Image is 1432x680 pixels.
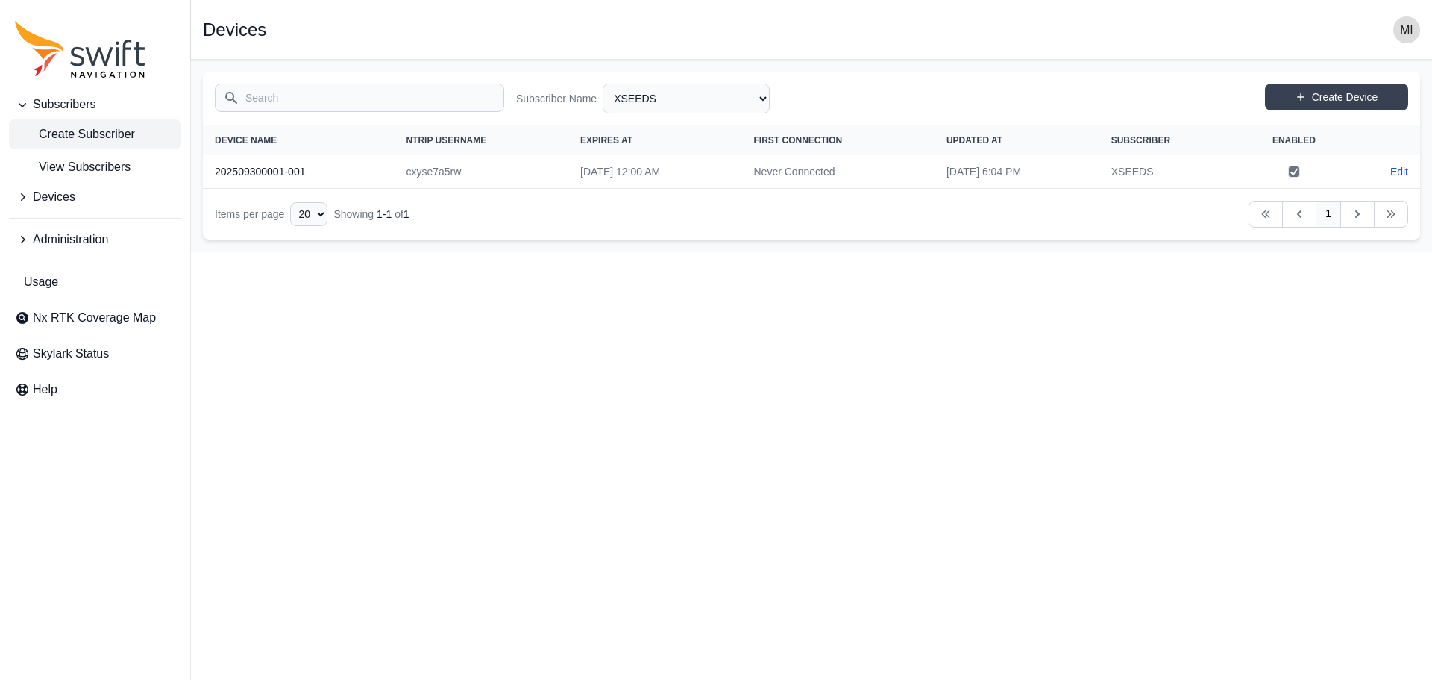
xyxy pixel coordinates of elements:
[1393,16,1420,43] img: user photo
[33,345,109,363] span: Skylark Status
[290,202,327,226] select: Display Limit
[203,155,394,189] th: 202509300001-001
[9,119,181,149] a: Create Subscriber
[9,303,181,333] a: Nx RTK Coverage Map
[9,375,181,405] a: Help
[215,84,504,112] input: Search
[946,135,1002,146] span: Updated At
[9,339,181,369] a: Skylark Status
[203,125,394,155] th: Device Name
[1316,201,1341,228] a: 1
[1099,125,1238,155] th: Subscriber
[1238,125,1350,155] th: Enabled
[394,155,568,189] td: cxyse7a5rw
[1099,155,1238,189] td: XSEEDS
[215,208,284,220] span: Items per page
[377,208,392,220] span: 1 - 1
[33,381,57,399] span: Help
[333,207,409,222] div: Showing of
[15,158,131,176] span: View Subscribers
[742,155,935,189] td: Never Connected
[24,273,58,291] span: Usage
[9,182,181,212] button: Devices
[935,155,1099,189] td: [DATE] 6:04 PM
[9,90,181,119] button: Subscribers
[9,225,181,255] button: Administration
[516,91,597,106] label: Subscriber Name
[754,135,843,146] span: First Connection
[203,21,266,39] h1: Devices
[403,208,409,220] span: 1
[580,135,632,146] span: Expires At
[33,96,95,113] span: Subscribers
[203,189,1420,240] nav: Table navigation
[603,84,770,113] select: Subscriber
[394,125,568,155] th: NTRIP Username
[33,231,108,249] span: Administration
[33,309,156,327] span: Nx RTK Coverage Map
[33,188,75,206] span: Devices
[568,155,741,189] td: [DATE] 12:00 AM
[1390,164,1408,179] a: Edit
[1265,84,1408,110] a: Create Device
[9,267,181,297] a: Usage
[9,152,181,182] a: View Subscribers
[15,125,135,143] span: Create Subscriber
